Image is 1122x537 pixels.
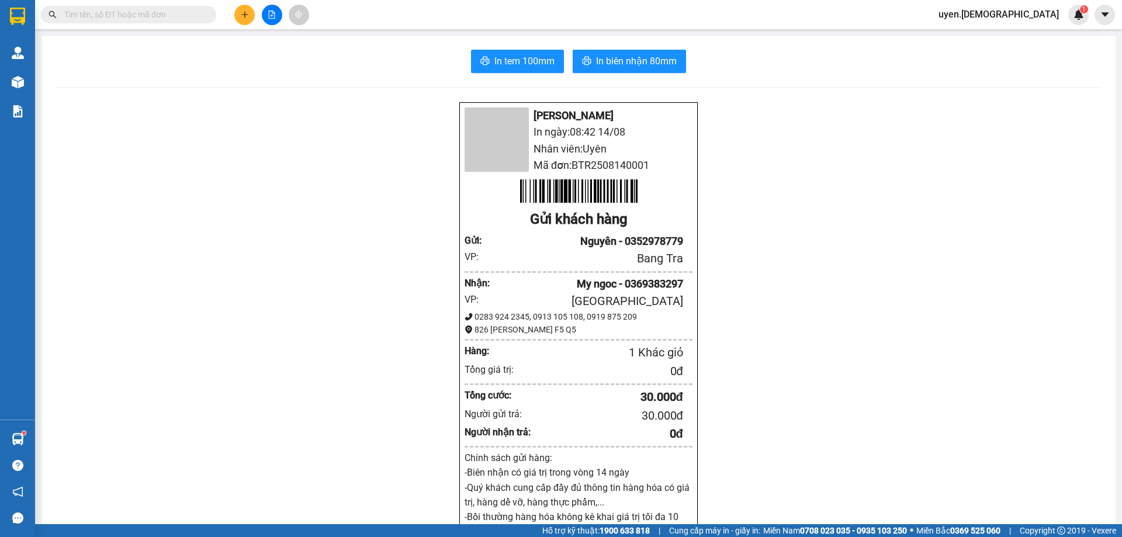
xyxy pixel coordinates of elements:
span: question-circle [12,460,23,471]
p: -Biên nhận có giá trị trong vòng 14 ngày [465,465,692,480]
div: Người nhận trả: [465,425,531,439]
img: warehouse-icon [12,76,24,88]
div: 826 [PERSON_NAME] F5 Q5 [465,323,692,336]
li: In ngày: 08:42 14/08 [465,124,692,140]
div: Hàng: [465,344,512,358]
p: -Quý khách cung cấp đầy đủ thông tin hàng hóa có giá trị, hàng dể vỡ, hàng thực phẩm,... [465,480,692,510]
div: Tổng cước: [465,388,531,403]
li: [PERSON_NAME] [465,108,692,124]
span: 1 [1082,5,1086,13]
strong: 0708 023 035 - 0935 103 250 [800,526,907,535]
img: warehouse-icon [12,433,24,445]
img: warehouse-icon [12,47,24,59]
img: logo-vxr [10,8,25,25]
button: file-add [262,5,282,25]
div: Chính sách gửi hàng: [465,451,692,465]
strong: 1900 633 818 [600,526,650,535]
div: [GEOGRAPHIC_DATA] [493,292,683,310]
span: file-add [268,11,276,19]
span: printer [480,56,490,67]
span: phone [465,313,473,321]
div: 0 đ [531,362,683,380]
img: solution-icon [12,105,24,117]
span: copyright [1057,526,1065,535]
div: 30.000 đ [531,388,683,406]
img: icon-new-feature [1073,9,1084,20]
button: printerIn tem 100mm [471,50,564,73]
strong: 0369 525 060 [950,526,1000,535]
span: In tem 100mm [494,54,555,68]
span: message [12,512,23,524]
sup: 1 [1080,5,1088,13]
div: VP: [465,250,493,264]
span: uyen.[DEMOGRAPHIC_DATA] [929,7,1068,22]
div: Gửi khách hàng [465,209,692,231]
sup: 1 [22,431,26,435]
span: printer [582,56,591,67]
span: search [49,11,57,19]
div: 1 Khác giỏ [512,344,683,362]
div: My ngoc - 0369383297 [493,276,683,292]
button: aim [289,5,309,25]
span: | [1009,524,1011,537]
span: | [659,524,660,537]
div: VP: [465,292,493,307]
div: Tổng giá trị: [465,362,531,377]
div: Gửi : [465,233,493,248]
button: caret-down [1095,5,1115,25]
span: caret-down [1100,9,1110,20]
span: Hỗ trợ kỹ thuật: [542,524,650,537]
span: plus [241,11,249,19]
span: Miền Nam [763,524,907,537]
span: ⚪️ [910,528,913,533]
div: 0283 924 2345, 0913 105 108, 0919 875 209 [465,310,692,323]
span: In biên nhận 80mm [596,54,677,68]
div: 30.000 đ [531,407,683,425]
span: aim [295,11,303,19]
div: Người gửi trả: [465,407,531,421]
div: Nguyên - 0352978779 [493,233,683,250]
span: environment [465,325,473,334]
button: plus [234,5,255,25]
div: Bang Tra [493,250,683,268]
button: printerIn biên nhận 80mm [573,50,686,73]
li: Mã đơn: BTR2508140001 [465,157,692,174]
input: Tìm tên, số ĐT hoặc mã đơn [64,8,202,21]
li: Nhân viên: Uyên [465,141,692,157]
div: 0 đ [531,425,683,443]
span: Cung cấp máy in - giấy in: [669,524,760,537]
span: notification [12,486,23,497]
div: Nhận : [465,276,493,290]
span: Miền Bắc [916,524,1000,537]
